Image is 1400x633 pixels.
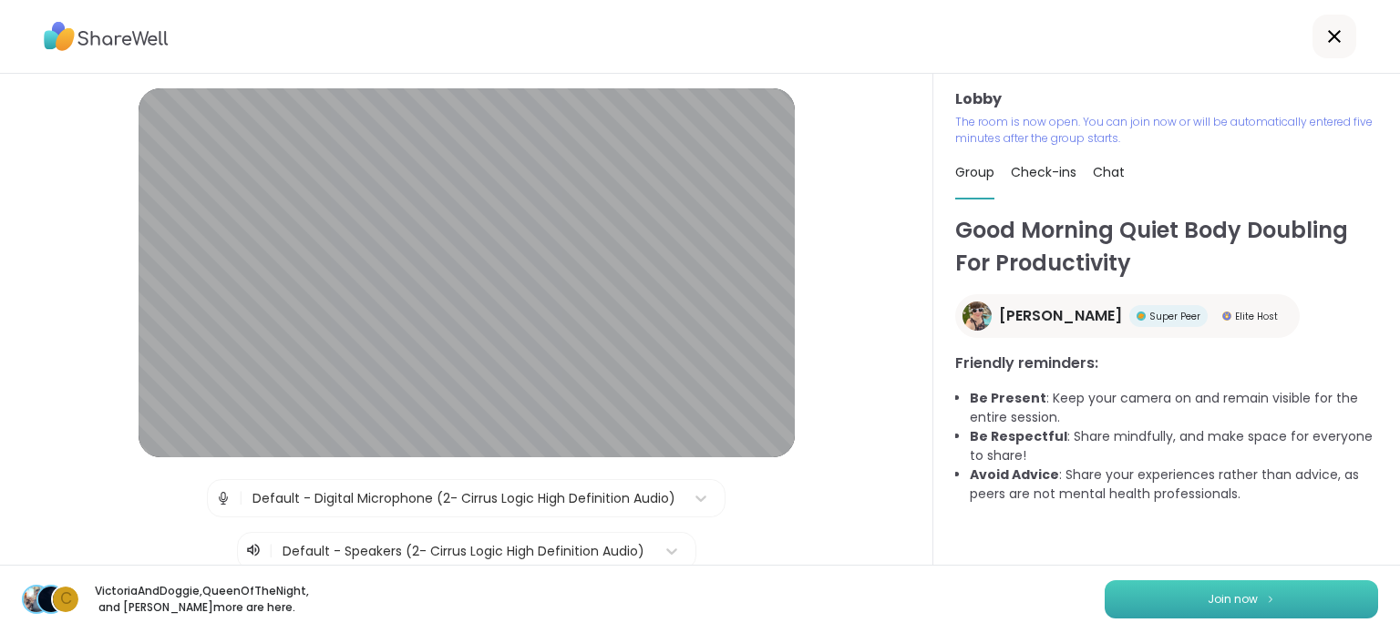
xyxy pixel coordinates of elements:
span: Elite Host [1235,310,1278,323]
b: Be Present [970,389,1046,407]
span: | [269,540,273,562]
b: Be Respectful [970,427,1067,445]
p: VictoriaAndDoggie , QueenOfTheNight , and [PERSON_NAME] more are here. [95,583,299,616]
span: | [239,480,243,516]
a: Adrienne_QueenOfTheDawn[PERSON_NAME]Super PeerSuper PeerElite HostElite Host [955,294,1300,338]
h3: Lobby [955,88,1378,110]
img: ShareWell Logo [44,15,169,57]
img: ShareWell Logomark [1265,594,1276,604]
p: The room is now open. You can join now or will be automatically entered five minutes after the gr... [955,114,1378,147]
li: : Share your experiences rather than advice, as peers are not mental health professionals. [970,465,1378,504]
span: Check-ins [1011,163,1076,181]
img: Microphone [215,480,232,516]
div: Default - Digital Microphone (2- Cirrus Logic High Definition Audio) [252,489,675,508]
img: Elite Host [1222,311,1231,321]
button: Join now [1105,580,1378,618]
span: Super Peer [1149,310,1200,323]
span: C [60,587,72,611]
img: QueenOfTheNight [38,587,64,612]
b: Avoid Advice [970,465,1059,484]
img: VictoriaAndDoggie [24,587,49,612]
img: Super Peer [1137,311,1146,321]
h1: Good Morning Quiet Body Doubling For Productivity [955,214,1378,280]
li: : Share mindfully, and make space for everyone to share! [970,427,1378,465]
span: [PERSON_NAME] [999,305,1122,327]
span: Chat [1093,163,1125,181]
h3: Friendly reminders: [955,352,1378,374]
li: : Keep your camera on and remain visible for the entire session. [970,389,1378,427]
span: Join now [1208,591,1258,607]
span: Group [955,163,994,181]
img: Adrienne_QueenOfTheDawn [962,301,992,331]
